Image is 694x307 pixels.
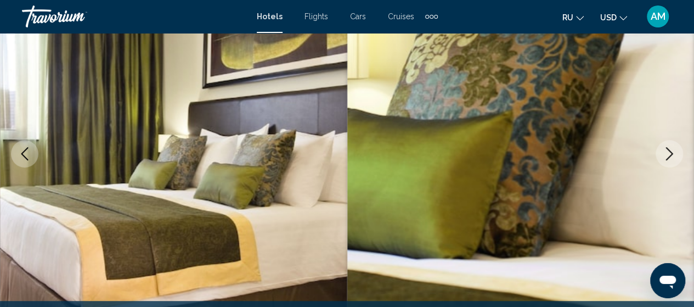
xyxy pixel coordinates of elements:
[600,9,627,25] button: Change currency
[651,11,665,22] span: AM
[562,9,584,25] button: Change language
[656,140,683,168] button: Next image
[257,12,283,21] a: Hotels
[388,12,414,21] a: Cruises
[304,12,328,21] a: Flights
[600,13,617,22] span: USD
[562,13,573,22] span: ru
[22,5,246,27] a: Travorium
[650,263,685,298] iframe: Button to launch messaging window
[425,8,438,25] button: Extra navigation items
[11,140,38,168] button: Previous image
[350,12,366,21] a: Cars
[644,5,672,28] button: User Menu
